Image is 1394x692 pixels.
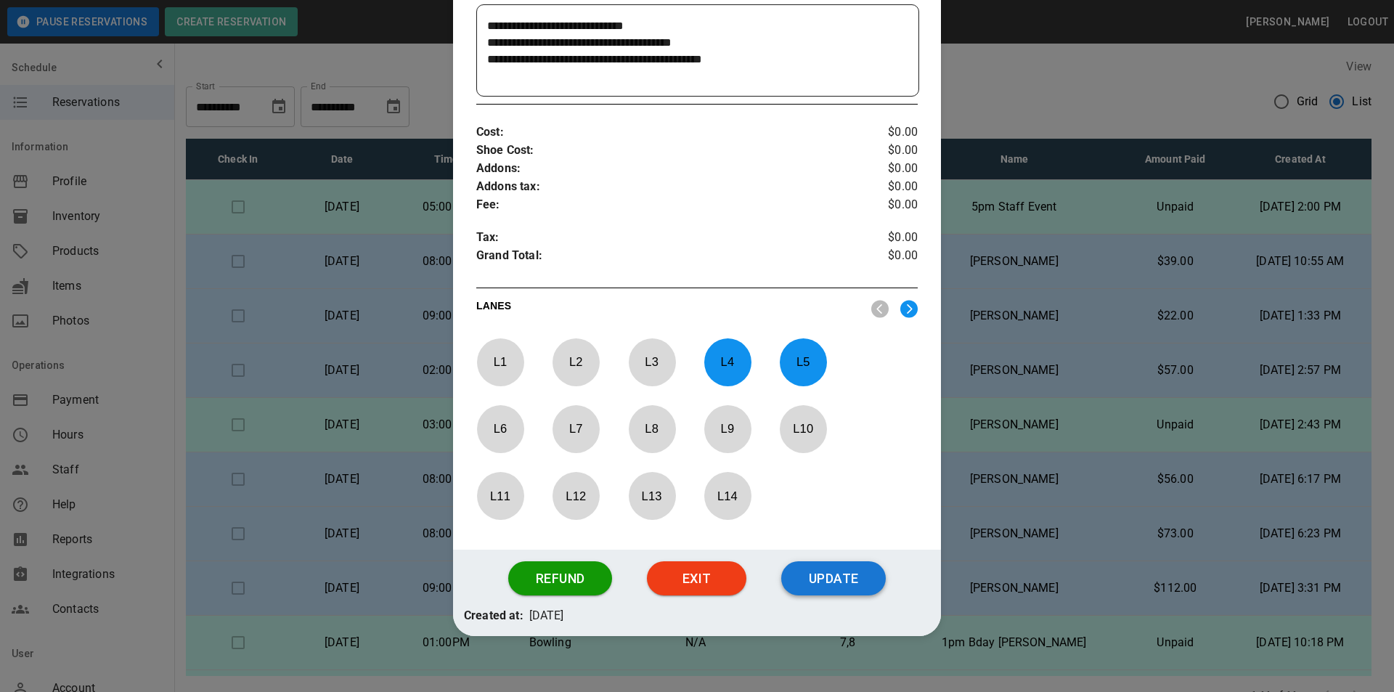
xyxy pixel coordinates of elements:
[844,123,918,142] p: $0.00
[779,412,827,446] p: L 10
[844,142,918,160] p: $0.00
[871,300,889,318] img: nav_left.svg
[552,412,600,446] p: L 7
[704,412,751,446] p: L 9
[781,561,886,596] button: Update
[476,298,860,319] p: LANES
[628,345,676,379] p: L 3
[647,561,746,596] button: Exit
[844,247,918,269] p: $0.00
[476,196,844,214] p: Fee :
[476,229,844,247] p: Tax :
[464,607,523,625] p: Created at:
[476,412,524,446] p: L 6
[476,345,524,379] p: L 1
[476,479,524,513] p: L 11
[844,160,918,178] p: $0.00
[476,160,844,178] p: Addons :
[628,479,676,513] p: L 13
[476,178,844,196] p: Addons tax :
[844,178,918,196] p: $0.00
[779,345,827,379] p: L 5
[476,142,844,160] p: Shoe Cost :
[628,412,676,446] p: L 8
[844,229,918,247] p: $0.00
[900,300,918,318] img: right.svg
[844,196,918,214] p: $0.00
[529,607,564,625] p: [DATE]
[552,479,600,513] p: L 12
[476,247,844,269] p: Grand Total :
[552,345,600,379] p: L 2
[704,479,751,513] p: L 14
[704,345,751,379] p: L 4
[508,561,612,596] button: Refund
[476,123,844,142] p: Cost :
